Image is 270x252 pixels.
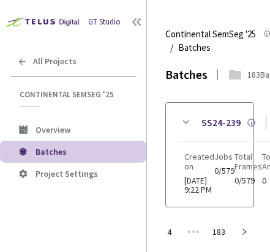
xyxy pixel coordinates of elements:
li: / [170,40,173,55]
button: right [234,222,254,242]
span: Project Settings [36,168,98,179]
span: Created on [184,152,214,171]
span: Batches [36,146,67,157]
span: Batches [178,40,211,55]
span: All Projects [33,56,77,67]
li: Next 5 Pages [184,222,203,242]
span: Overview [36,124,70,135]
span: Jobs [214,152,234,161]
span: Total Frames [234,152,262,171]
span: Continental SemSeg '25 [165,27,256,42]
li: Next Page [234,222,254,242]
a: SS24-239 [201,115,241,130]
span: ••• [184,222,203,242]
span: [DATE] 9:22 PM [184,175,212,195]
div: GT Studio [88,17,121,28]
span: right [241,228,248,235]
li: 183 [208,222,230,242]
a: 183 [209,223,229,241]
span: 0/579 [234,176,262,185]
div: SS24-239Created on[DATE] 9:22 PMJobs0/579Total Frames0/579Total Annotations0 [166,103,253,207]
div: Batches [165,66,208,84]
a: 4 [160,223,178,241]
span: Continental SemSeg '25 [20,89,129,100]
span: 0/579 [214,166,234,176]
li: 4 [159,222,179,242]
